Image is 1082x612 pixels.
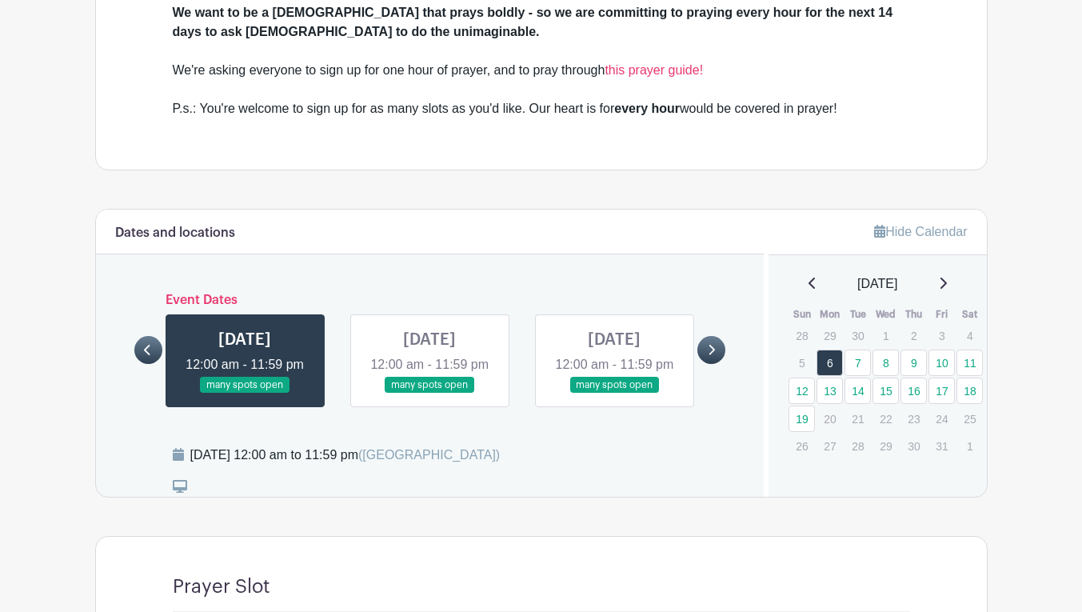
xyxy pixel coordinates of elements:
[872,406,899,431] p: 22
[900,406,927,431] p: 23
[872,378,899,404] a: 15
[844,323,871,348] p: 30
[900,323,927,348] p: 2
[956,350,983,376] a: 11
[956,378,983,404] a: 18
[816,306,844,322] th: Mon
[816,378,843,404] a: 13
[816,434,843,458] p: 27
[844,378,871,404] a: 14
[190,446,501,465] div: [DATE] 12:00 am to 11:59 pm
[789,378,815,404] a: 12
[956,323,983,348] p: 4
[816,350,843,376] a: 6
[872,434,899,458] p: 29
[928,406,955,431] p: 24
[844,406,871,431] p: 21
[789,323,815,348] p: 28
[614,102,680,115] strong: every hour
[900,350,927,376] a: 9
[900,306,928,322] th: Thu
[358,448,500,462] span: ([GEOGRAPHIC_DATA])
[605,63,703,77] a: this prayer guide!
[857,274,897,294] span: [DATE]
[874,225,967,238] a: Hide Calendar
[789,406,815,432] a: 19
[928,434,955,458] p: 31
[816,406,843,431] p: 20
[928,378,955,404] a: 17
[872,323,899,348] p: 1
[844,350,871,376] a: 7
[115,226,235,241] h6: Dates and locations
[928,306,956,322] th: Fri
[844,434,871,458] p: 28
[173,6,893,38] strong: We want to be a [DEMOGRAPHIC_DATA] that prays boldly - so we are committing to praying every hour...
[872,306,900,322] th: Wed
[173,575,270,598] h4: Prayer Slot
[956,306,984,322] th: Sat
[956,406,983,431] p: 25
[789,350,815,375] p: 5
[789,434,815,458] p: 26
[816,323,843,348] p: 29
[872,350,899,376] a: 8
[900,434,927,458] p: 30
[844,306,872,322] th: Tue
[900,378,927,404] a: 16
[956,434,983,458] p: 1
[788,306,816,322] th: Sun
[928,350,955,376] a: 10
[928,323,955,348] p: 3
[162,293,698,308] h6: Event Dates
